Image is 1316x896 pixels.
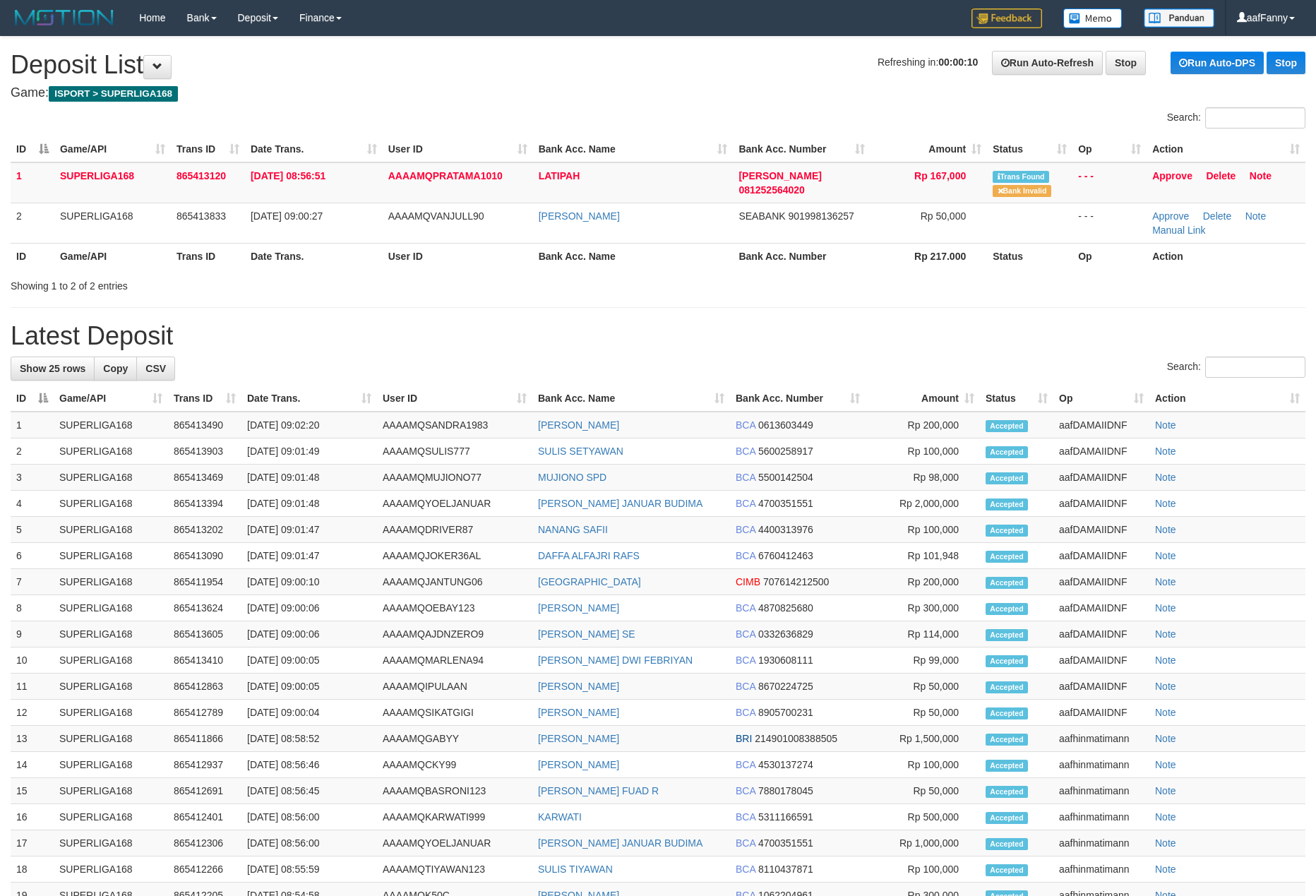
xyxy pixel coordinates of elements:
td: SUPERLIGA168 [54,700,168,726]
td: [DATE] 09:01:49 [241,438,377,465]
th: Date Trans.: activate to sort column ascending [245,136,383,162]
span: Copy 5600258917 to clipboard [758,446,813,457]
a: Delete [1203,210,1231,222]
img: Feedback.jpg [971,8,1042,28]
td: aafDAMAIIDNF [1053,595,1149,621]
th: Game/API: activate to sort column ascending [54,136,171,162]
td: AAAAMQCKY99 [377,752,532,778]
td: 865413394 [168,491,241,517]
td: [DATE] 08:56:45 [241,778,377,804]
td: aafhinmatimann [1053,726,1149,752]
span: Copy 5311166591 to clipboard [758,811,813,823]
h1: Deposit List [11,51,1305,79]
a: SULIS SETYAWAN [538,446,623,457]
label: Search: [1167,107,1305,129]
td: 13 [11,726,54,752]
td: 865413090 [168,543,241,569]
span: Accepted [986,603,1028,615]
a: [PERSON_NAME] DWI FEBRIYAN [538,655,693,666]
td: [DATE] 08:55:59 [241,856,377,883]
span: ISPORT > SUPERLIGA168 [49,86,178,102]
td: 15 [11,778,54,804]
a: Note [1155,498,1176,509]
td: 865413202 [168,517,241,543]
td: AAAAMQSULIS777 [377,438,532,465]
td: [DATE] 09:02:20 [241,412,377,438]
a: Note [1155,576,1176,587]
span: BCA [736,681,755,692]
td: SUPERLIGA168 [54,162,171,203]
td: AAAAMQTIYAWAN123 [377,856,532,883]
a: Note [1155,681,1176,692]
th: User ID: activate to sort column ascending [377,386,532,412]
span: Accepted [986,681,1028,693]
td: SUPERLIGA168 [54,621,168,647]
td: 18 [11,856,54,883]
a: Note [1155,524,1176,535]
th: Game/API [54,243,171,269]
td: 1 [11,162,54,203]
th: Status: activate to sort column ascending [987,136,1072,162]
td: SUPERLIGA168 [54,674,168,700]
td: [DATE] 08:56:46 [241,752,377,778]
span: Accepted [986,786,1028,798]
span: BCA [736,524,755,535]
td: AAAAMQSIKATGIGI [377,700,532,726]
a: Note [1155,759,1176,770]
td: AAAAMQDRIVER87 [377,517,532,543]
td: - - - [1072,203,1147,243]
a: Note [1155,655,1176,666]
a: Note [1155,707,1176,718]
td: SUPERLIGA168 [54,569,168,595]
th: Date Trans. [245,243,383,269]
span: CSV [145,363,166,374]
td: Rp 100,000 [866,517,980,543]
td: 865412691 [168,778,241,804]
td: aafDAMAIIDNF [1053,647,1149,674]
a: [PERSON_NAME] [538,419,619,431]
td: SUPERLIGA168 [54,412,168,438]
td: SUPERLIGA168 [54,856,168,883]
td: aafDAMAIIDNF [1053,438,1149,465]
a: [PERSON_NAME] [538,681,619,692]
span: AAAAMQVANJULL90 [388,210,484,222]
span: Rp 50,000 [921,210,967,222]
td: [DATE] 09:00:06 [241,621,377,647]
td: 865412266 [168,856,241,883]
th: Bank Acc. Name [533,243,734,269]
span: BCA [736,837,755,849]
a: Manual Link [1152,225,1206,236]
span: Accepted [986,812,1028,824]
span: BCA [736,628,755,640]
td: SUPERLIGA168 [54,465,168,491]
th: Status: activate to sort column ascending [980,386,1053,412]
td: SUPERLIGA168 [54,804,168,830]
td: 865413903 [168,438,241,465]
span: BCA [736,419,755,431]
span: Show 25 rows [20,363,85,374]
td: Rp 1,500,000 [866,726,980,752]
a: Stop [1267,52,1305,74]
th: Amount: activate to sort column ascending [866,386,980,412]
td: SUPERLIGA168 [54,595,168,621]
td: aafhinmatimann [1053,778,1149,804]
td: [DATE] 09:01:47 [241,517,377,543]
td: 8 [11,595,54,621]
td: [DATE] 08:56:00 [241,830,377,856]
a: Note [1155,785,1176,796]
td: [DATE] 09:00:04 [241,700,377,726]
a: Show 25 rows [11,357,95,381]
a: Approve [1152,170,1192,181]
td: 865413490 [168,412,241,438]
td: 865412401 [168,804,241,830]
td: 7 [11,569,54,595]
h1: Latest Deposit [11,322,1305,350]
td: aafDAMAIIDNF [1053,465,1149,491]
td: AAAAMQSANDRA1983 [377,412,532,438]
span: Copy 5500142504 to clipboard [758,472,813,483]
td: AAAAMQAJDNZERO9 [377,621,532,647]
td: [DATE] 09:00:10 [241,569,377,595]
span: Copy 4700351551 to clipboard [758,837,813,849]
span: BRI [736,733,752,744]
td: 2 [11,203,54,243]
